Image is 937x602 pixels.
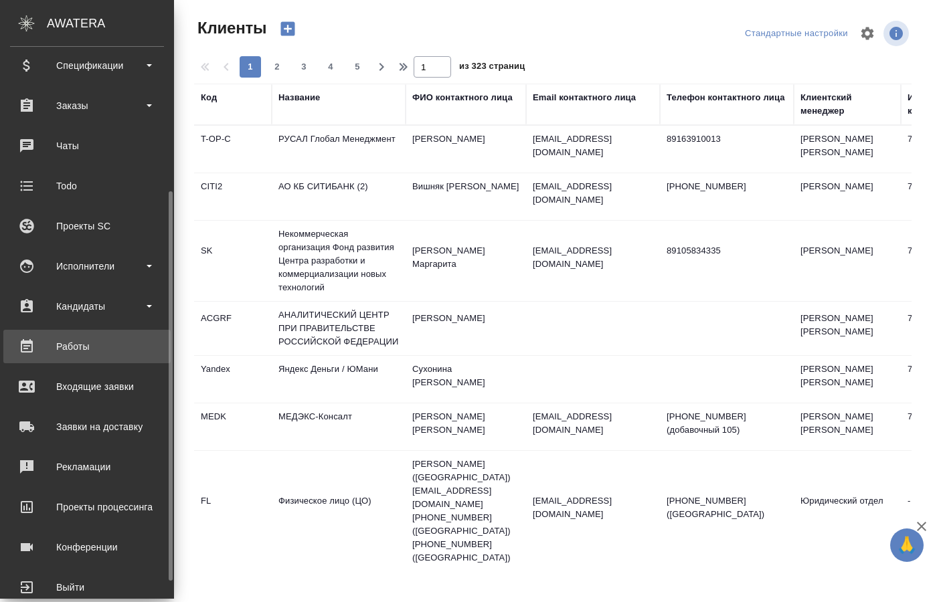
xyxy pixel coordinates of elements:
[406,173,526,220] td: Вишняк [PERSON_NAME]
[194,126,272,173] td: T-OP-C
[347,56,368,78] button: 5
[10,457,164,477] div: Рекламации
[293,60,315,74] span: 3
[3,530,171,564] a: Конференции
[533,494,653,521] p: [EMAIL_ADDRESS][DOMAIN_NAME]
[10,256,164,276] div: Исполнители
[406,305,526,352] td: [PERSON_NAME]
[272,17,304,40] button: Создать
[667,410,787,437] p: [PHONE_NUMBER] (добавочный 105)
[194,403,272,450] td: MEDK
[10,336,164,357] div: Работы
[278,91,320,104] div: Название
[794,356,901,403] td: [PERSON_NAME] [PERSON_NAME]
[10,136,164,156] div: Чаты
[883,21,912,46] span: Посмотреть информацию
[406,403,526,450] td: [PERSON_NAME] [PERSON_NAME]
[406,356,526,403] td: Сухонина [PERSON_NAME]
[10,56,164,76] div: Спецификации
[3,330,171,363] a: Работы
[890,528,924,562] button: 🙏
[3,410,171,443] a: Заявки на доставку
[800,91,894,118] div: Клиентский менеджер
[794,237,901,284] td: [PERSON_NAME]
[272,173,406,220] td: АО КБ СИТИБАНК (2)
[194,305,272,352] td: ACGRF
[194,237,272,284] td: SK
[3,450,171,484] a: Рекламации
[533,91,636,104] div: Email контактного лица
[266,60,288,74] span: 2
[533,180,653,207] p: [EMAIL_ADDRESS][DOMAIN_NAME]
[194,173,272,220] td: CITI2
[794,305,901,352] td: [PERSON_NAME] [PERSON_NAME]
[851,17,883,49] span: Настроить таблицу
[459,58,525,78] span: из 323 страниц
[406,237,526,284] td: [PERSON_NAME] Маргарита
[667,494,787,521] p: [PHONE_NUMBER] ([GEOGRAPHIC_DATA])
[794,173,901,220] td: [PERSON_NAME]
[320,56,341,78] button: 4
[10,176,164,196] div: Todo
[10,537,164,557] div: Конференции
[794,126,901,173] td: [PERSON_NAME] [PERSON_NAME]
[272,221,406,301] td: Некоммерческая организация Фонд развития Центра разработки и коммерциализации новых технологий
[320,60,341,74] span: 4
[10,497,164,517] div: Проекты процессинга
[533,132,653,159] p: [EMAIL_ADDRESS][DOMAIN_NAME]
[47,10,174,37] div: AWATERA
[10,377,164,397] div: Входящие заявки
[10,216,164,236] div: Проекты SC
[201,91,217,104] div: Код
[406,451,526,571] td: [PERSON_NAME] ([GEOGRAPHIC_DATA]) [EMAIL_ADDRESS][DOMAIN_NAME] [PHONE_NUMBER] ([GEOGRAPHIC_DATA])...
[3,129,171,163] a: Чаты
[194,356,272,403] td: Yandex
[194,488,272,534] td: FL
[347,60,368,74] span: 5
[272,403,406,450] td: МЕДЭКС-Консалт
[533,410,653,437] p: [EMAIL_ADDRESS][DOMAIN_NAME]
[3,209,171,243] a: Проекты SC
[10,577,164,597] div: Выйти
[533,244,653,271] p: [EMAIL_ADDRESS][DOMAIN_NAME]
[896,531,918,559] span: 🙏
[3,370,171,403] a: Входящие заявки
[10,96,164,116] div: Заказы
[272,356,406,403] td: Яндекс Деньги / ЮМани
[412,91,513,104] div: ФИО контактного лица
[3,490,171,524] a: Проекты процессинга
[272,126,406,173] td: РУСАЛ Глобал Менеджмент
[272,302,406,355] td: АНАЛИТИЧЕСКИЙ ЦЕНТР ПРИ ПРАВИТЕЛЬСТВЕ РОССИЙСКОЙ ФЕДЕРАЦИИ
[406,126,526,173] td: [PERSON_NAME]
[794,488,901,534] td: Юридический отдел
[742,23,851,44] div: split button
[194,17,266,39] span: Клиенты
[10,417,164,437] div: Заявки на доставку
[272,488,406,534] td: Физическое лицо (ЦО)
[667,180,787,193] p: [PHONE_NUMBER]
[3,169,171,203] a: Todo
[667,244,787,258] p: 89105834335
[293,56,315,78] button: 3
[667,132,787,146] p: 89163910013
[667,91,785,104] div: Телефон контактного лица
[10,296,164,316] div: Кандидаты
[794,403,901,450] td: [PERSON_NAME] [PERSON_NAME]
[266,56,288,78] button: 2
